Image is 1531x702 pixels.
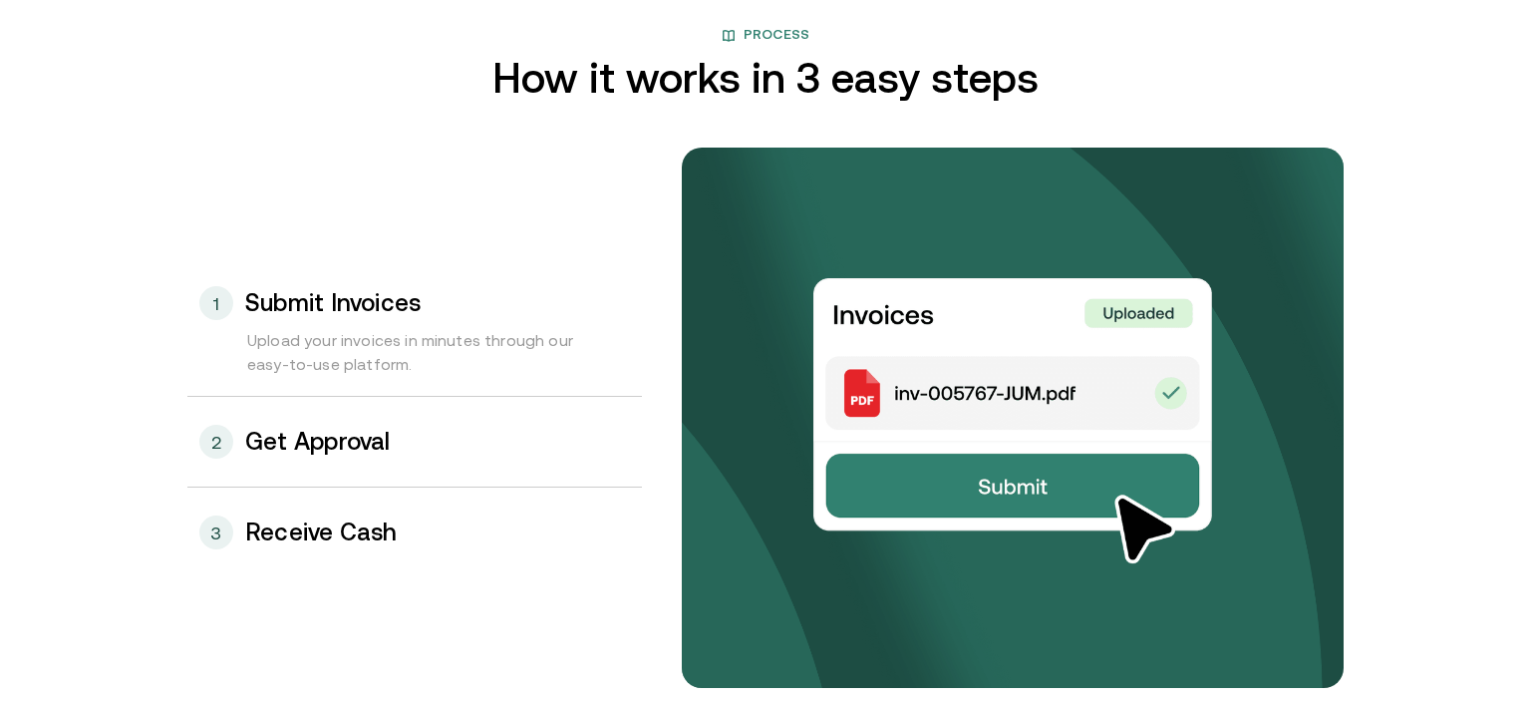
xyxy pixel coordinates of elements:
div: 2 [199,425,233,459]
h2: How it works in 3 easy steps [492,56,1039,100]
img: bg [682,148,1344,688]
img: Submit invoices [813,278,1212,566]
h3: Get Approval [245,429,391,455]
span: Process [744,24,810,48]
h3: Submit Invoices [245,290,421,316]
img: book [722,29,736,43]
h3: Receive Cash [245,520,398,545]
div: 3 [199,516,233,549]
div: Upload your invoices in minutes through our easy-to-use platform. [187,328,642,396]
div: 1 [199,286,233,320]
